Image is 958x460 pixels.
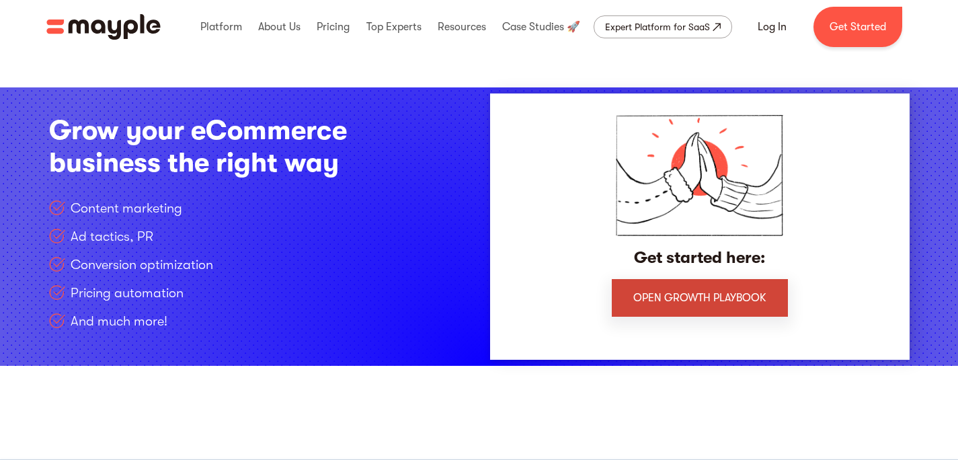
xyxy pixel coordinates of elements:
[363,5,425,48] div: Top Experts
[605,19,710,35] div: Expert Platform for SaaS
[71,312,167,331] div: And much more!
[49,200,65,216] img: checkbox icon
[71,227,153,246] div: Ad tactics, PR
[197,5,245,48] div: Platform
[49,284,65,301] img: checkbox icon
[46,14,161,40] a: home
[49,114,395,179] h2: Grow your eCommerce business the right way
[71,256,213,274] div: Conversion optimization
[612,279,788,317] a: open Growth Playbook
[71,199,182,218] div: Content marketing
[891,395,958,460] iframe: Chat Widget
[742,11,803,43] a: Log In
[434,5,489,48] div: Resources
[313,5,353,48] div: Pricing
[512,115,888,338] div: webflowSubscriberForm success
[46,14,161,40] img: Mayple logo
[49,228,65,244] img: checkbox icon
[813,7,902,47] a: Get Started
[49,256,65,272] img: checkbox icon
[71,284,184,303] div: Pricing automation
[594,15,732,38] a: Expert Platform for SaaS
[634,247,765,268] h5: Get started here:
[49,313,65,329] img: checkbox icon
[616,115,784,236] img: hight-five illustration
[255,5,304,48] div: About Us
